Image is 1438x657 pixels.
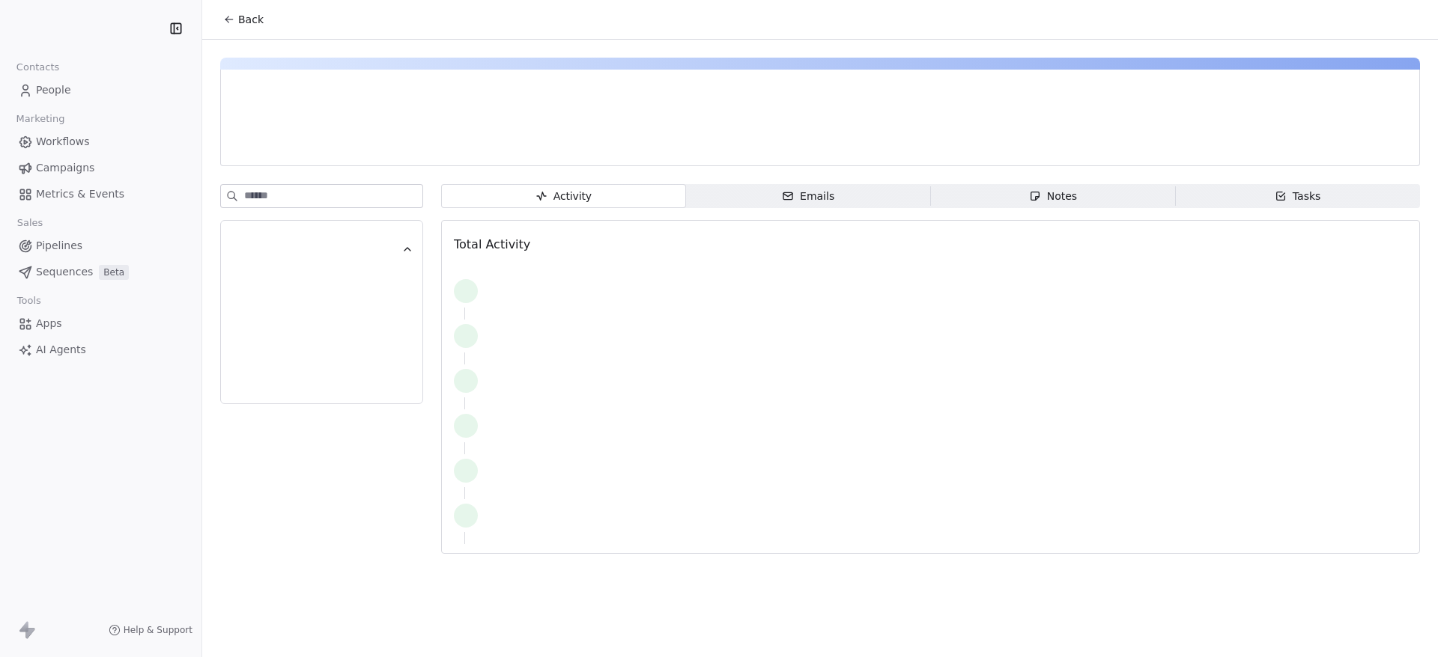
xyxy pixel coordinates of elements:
[36,160,94,176] span: Campaigns
[124,624,192,636] span: Help & Support
[36,134,90,150] span: Workflows
[12,129,189,154] a: Workflows
[36,186,124,202] span: Metrics & Events
[10,56,66,79] span: Contacts
[782,189,834,204] div: Emails
[1275,189,1321,204] div: Tasks
[10,108,71,130] span: Marketing
[12,78,189,103] a: People
[12,260,189,284] a: SequencesBeta
[10,212,49,234] span: Sales
[36,82,71,98] span: People
[454,237,530,251] span: Total Activity
[109,624,192,636] a: Help & Support
[36,264,93,280] span: Sequences
[12,311,189,336] a: Apps
[36,238,82,254] span: Pipelines
[214,6,273,33] button: Back
[12,337,189,362] a: AI Agents
[12,156,189,180] a: Campaigns
[10,290,47,312] span: Tools
[36,316,62,331] span: Apps
[36,342,86,358] span: AI Agents
[12,182,189,207] a: Metrics & Events
[12,233,189,258] a: Pipelines
[238,12,264,27] span: Back
[1029,189,1077,204] div: Notes
[99,265,129,280] span: Beta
